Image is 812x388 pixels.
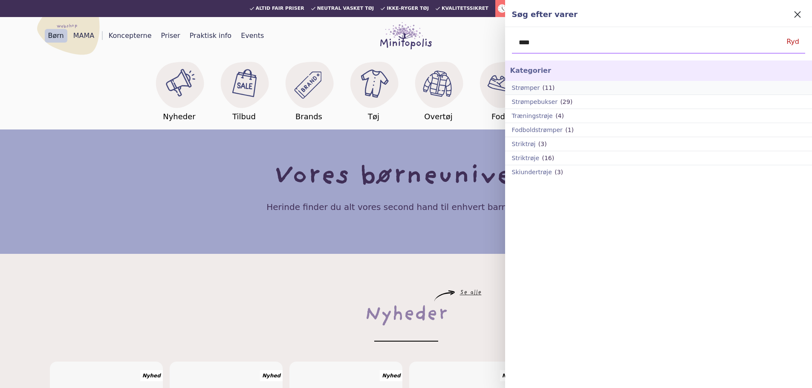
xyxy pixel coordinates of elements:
a: Strømper(11) [505,81,812,95]
p: striktrøje [512,155,539,161]
a: striktrøje(16) [505,151,812,165]
p: (1) [565,126,574,133]
div: Nyhed [140,370,163,381]
div: Nyhed [260,370,283,381]
a: Se alle [460,290,482,296]
a: Fodtøj [471,56,536,123]
p: (4) [555,112,564,119]
a: MAMA [70,29,98,43]
a: Træningstrøje(4) [505,109,812,123]
div: Nyhed [500,370,523,381]
div: Nyhed [380,370,402,381]
img: Minitopolis logo [380,22,432,49]
p: Strømper [512,84,540,91]
h5: Nyheder [163,111,196,123]
a: Brands [277,56,341,123]
p: (11) [543,84,555,91]
h1: Vores børneunivers [274,164,538,191]
a: Fodboldstrømper(1) [505,123,812,137]
a: Striktrøj(3) [505,137,812,151]
h5: Tøj [368,111,379,123]
button: Ryd [784,34,802,49]
a: Koncepterne [105,29,155,43]
a: Praktisk info [186,29,235,43]
p: Strømpebukser [512,98,558,105]
p: (29) [560,98,572,105]
div: Nyheder [365,302,448,329]
span: Ikke-ryger tøj [387,6,429,11]
a: Tilbud [212,56,277,123]
span: Kvalitetssikret [442,6,488,11]
p: Striktrøj [512,141,536,147]
p: Skiundertrøje [512,169,552,175]
a: Events [237,29,267,43]
p: Træningstrøje [512,112,553,119]
a: Strømpebukser(29) [505,95,812,109]
h5: Fodtøj [491,111,515,123]
a: Nyheder [147,56,212,123]
p: Fodboldstrømper [512,126,563,133]
a: Priser [158,29,184,43]
a: Børn [45,29,67,43]
p: (3) [555,169,563,175]
a: Skiundertrøje(3) [505,165,812,179]
h4: Herinde finder du alt vores second hand til enhvert barn og baby. [266,201,546,213]
h4: Søg efter varer [512,9,790,20]
h5: Brands [295,111,322,123]
a: Overtøj [406,56,471,123]
h5: Overtøj [424,111,452,123]
p: (16) [542,155,554,161]
p: Kategorier [505,60,812,81]
span: Altid fair priser [256,6,304,11]
a: Tøj [341,56,406,123]
p: (3) [538,141,547,147]
span: Neutral vasket tøj [317,6,374,11]
h5: Tilbud [232,111,256,123]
